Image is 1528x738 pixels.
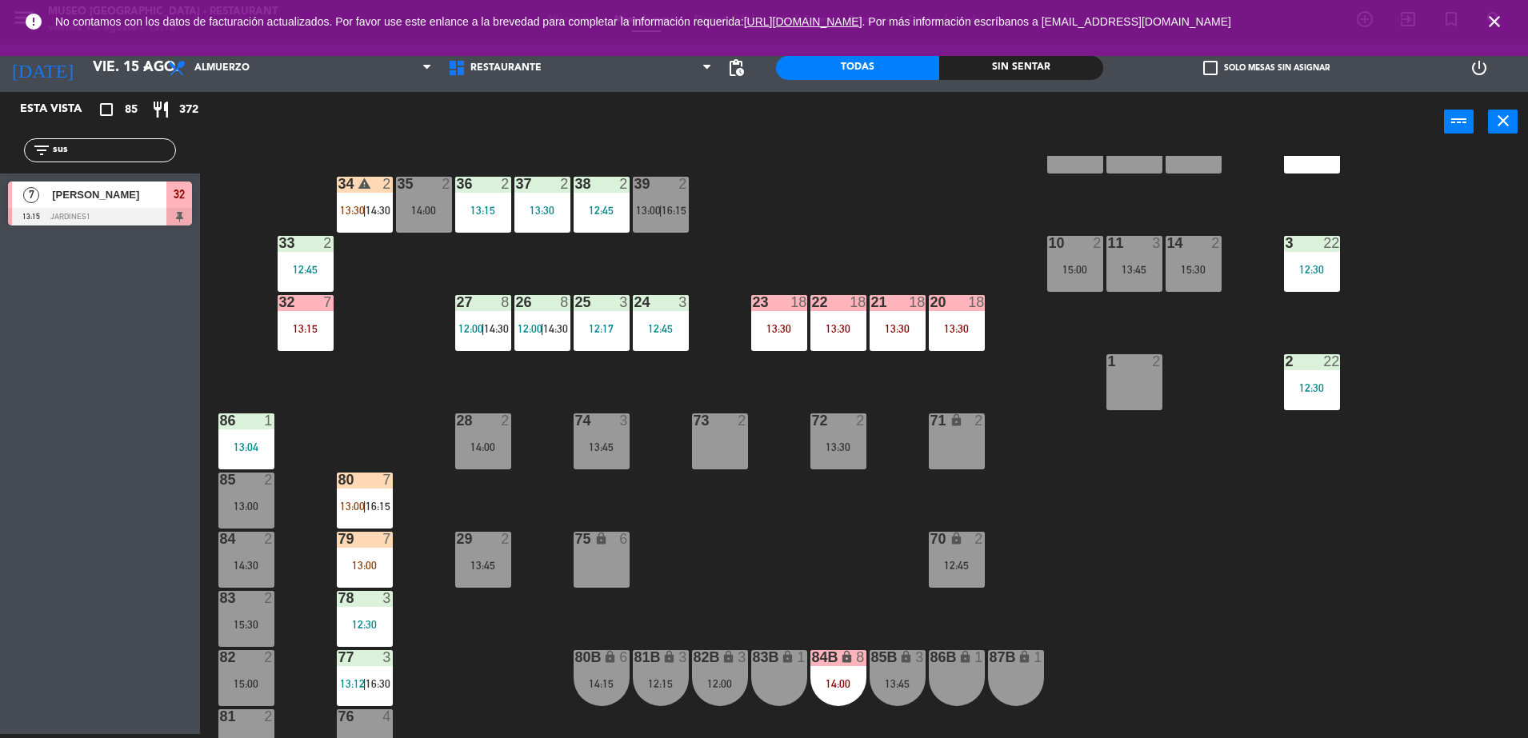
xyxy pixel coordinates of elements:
[575,295,576,309] div: 25
[678,295,688,309] div: 3
[1444,110,1474,134] button: power_input
[738,413,747,428] div: 2
[968,295,984,309] div: 18
[1323,236,1339,250] div: 22
[909,295,925,309] div: 18
[338,650,339,664] div: 77
[1108,236,1109,250] div: 11
[560,177,570,191] div: 2
[1047,146,1103,157] div: 13:15
[1108,354,1109,369] div: 1
[279,295,280,309] div: 32
[574,323,630,334] div: 12:17
[929,323,985,334] div: 13:30
[455,441,511,453] div: 14:00
[337,619,393,630] div: 12:30
[323,295,333,309] div: 7
[633,678,689,689] div: 12:15
[619,295,629,309] div: 3
[338,532,339,546] div: 79
[974,413,984,428] div: 2
[151,100,170,119] i: restaurant
[97,100,116,119] i: crop_square
[797,650,806,664] div: 1
[1284,264,1340,275] div: 12:30
[633,323,689,334] div: 12:45
[264,650,274,664] div: 2
[358,177,371,190] i: warning
[218,441,274,453] div: 13:04
[220,532,221,546] div: 84
[366,677,390,690] span: 16:30
[790,295,806,309] div: 18
[220,413,221,428] div: 86
[541,322,544,335] span: |
[1049,236,1050,250] div: 10
[455,205,511,216] div: 13:15
[220,591,221,605] div: 83
[1152,236,1162,250] div: 3
[1450,111,1469,130] i: power_input
[871,650,872,664] div: 85B
[812,295,813,309] div: 22
[1284,382,1340,393] div: 12:30
[1152,354,1162,369] div: 2
[194,62,250,74] span: Almuerzo
[338,473,339,487] div: 80
[619,532,629,546] div: 6
[1203,61,1330,75] label: Solo mesas sin asignar
[678,177,688,191] div: 2
[264,709,274,724] div: 2
[457,532,458,546] div: 29
[218,501,274,512] div: 13:00
[619,413,629,428] div: 3
[137,58,156,78] i: arrow_drop_down
[915,650,925,664] div: 3
[363,204,366,217] span: |
[856,413,866,428] div: 2
[1494,111,1513,130] i: close
[575,177,576,191] div: 38
[634,295,635,309] div: 24
[575,532,576,546] div: 75
[514,205,570,216] div: 13:30
[662,650,676,664] i: lock
[482,322,485,335] span: |
[950,532,963,545] i: lock
[1047,264,1103,275] div: 15:00
[470,62,542,74] span: Restaurante
[619,650,629,664] div: 6
[1485,12,1504,31] i: close
[753,650,754,664] div: 83B
[220,473,221,487] div: 85
[455,560,511,571] div: 13:45
[1203,61,1218,75] span: check_box_outline_blank
[457,177,458,191] div: 36
[516,177,517,191] div: 37
[574,678,630,689] div: 14:15
[457,295,458,309] div: 27
[850,295,866,309] div: 18
[366,500,390,513] span: 16:15
[930,295,931,309] div: 20
[1106,264,1162,275] div: 13:45
[840,650,854,664] i: lock
[264,473,274,487] div: 2
[575,413,576,428] div: 74
[810,678,866,689] div: 14:00
[363,677,366,690] span: |
[338,709,339,724] div: 76
[634,650,635,664] div: 81B
[23,187,39,203] span: 7
[516,295,517,309] div: 26
[340,677,365,690] span: 13:12
[484,322,509,335] span: 14:30
[518,322,542,335] span: 12:00
[543,322,568,335] span: 14:30
[722,650,735,664] i: lock
[560,295,570,309] div: 8
[366,204,390,217] span: 14:30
